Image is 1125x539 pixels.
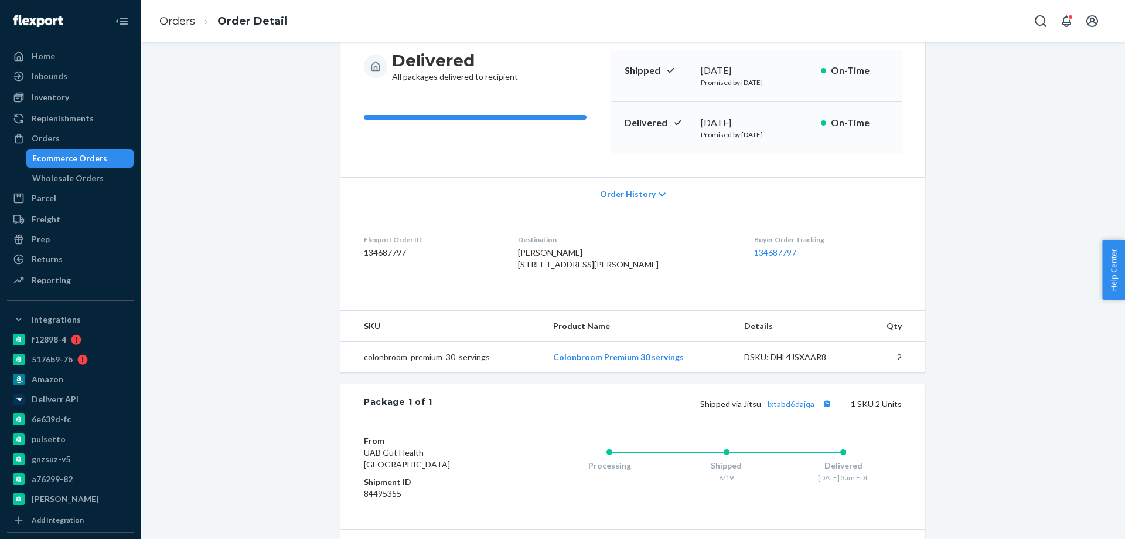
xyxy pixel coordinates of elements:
[551,460,668,472] div: Processing
[32,50,55,62] div: Home
[364,448,450,469] span: UAB Gut Health [GEOGRAPHIC_DATA]
[7,490,134,509] a: [PERSON_NAME]
[754,235,902,245] dt: Buyer Order Tracking
[1102,240,1125,300] button: Help Center
[32,133,60,144] div: Orders
[7,513,134,527] a: Add Integration
[864,311,925,342] th: Qty
[32,274,71,286] div: Reporting
[625,64,691,77] p: Shipped
[32,493,99,505] div: [PERSON_NAME]
[785,473,902,483] div: [DATE] 3am EDT
[1029,9,1052,33] button: Open Search Box
[668,460,785,472] div: Shipped
[754,248,796,257] a: 134687797
[32,233,50,245] div: Prep
[7,450,134,469] a: gnzsuz-v5
[32,314,81,326] div: Integrations
[864,342,925,373] td: 2
[32,354,73,365] div: 5176b9-7b
[364,235,499,245] dt: Flexport Order ID
[7,350,134,369] a: 5176b9-7b
[364,247,499,259] dd: 134687797
[392,50,518,71] h3: Delivered
[7,470,134,489] a: a76299-82
[26,149,134,168] a: Ecommerce Orders
[600,188,656,200] span: Order History
[32,192,56,204] div: Parcel
[819,396,834,411] button: Copy tracking number
[701,130,812,140] p: Promised by [DATE]
[364,435,504,447] dt: From
[32,253,63,265] div: Returns
[32,374,63,385] div: Amazon
[432,396,902,411] div: 1 SKU 2 Units
[217,15,287,28] a: Order Detail
[340,311,544,342] th: SKU
[364,476,504,488] dt: Shipment ID
[700,399,834,409] span: Shipped via Jitsu
[110,9,134,33] button: Close Navigation
[701,64,812,77] div: [DATE]
[7,310,134,329] button: Integrations
[32,473,73,485] div: a76299-82
[32,70,67,82] div: Inbounds
[32,334,66,345] div: f12898-4
[364,488,504,500] dd: 84495355
[7,210,134,229] a: Freight
[768,399,814,409] a: lxtabd6dajqa
[7,390,134,409] a: Deliverr API
[7,271,134,290] a: Reporting
[831,64,888,77] p: On-Time
[7,230,134,249] a: Prep
[159,15,195,28] a: Orders
[7,370,134,389] a: Amazon
[1080,9,1104,33] button: Open account menu
[518,248,659,269] span: [PERSON_NAME] [STREET_ADDRESS][PERSON_NAME]
[1055,9,1078,33] button: Open notifications
[7,410,134,429] a: 6e639d-fc
[518,235,736,245] dt: Destination
[7,47,134,66] a: Home
[553,352,684,362] a: Colonbroom Premium 30 servings
[7,109,134,128] a: Replenishments
[392,50,518,83] div: All packages delivered to recipient
[7,330,134,349] a: f12898-4
[7,250,134,269] a: Returns
[625,116,691,130] p: Delivered
[668,473,785,483] div: 8/19
[735,311,864,342] th: Details
[7,430,134,449] a: pulsetto
[701,77,812,87] p: Promised by [DATE]
[150,4,296,39] ol: breadcrumbs
[364,396,432,411] div: Package 1 of 1
[32,413,71,425] div: 6e639d-fc
[32,394,79,405] div: Deliverr API
[32,113,94,124] div: Replenishments
[26,169,134,188] a: Wholesale Orders
[7,129,134,148] a: Orders
[7,67,134,86] a: Inbounds
[32,152,107,164] div: Ecommerce Orders
[32,515,84,525] div: Add Integration
[32,453,70,465] div: gnzsuz-v5
[701,116,812,130] div: [DATE]
[7,88,134,107] a: Inventory
[32,213,60,225] div: Freight
[744,351,854,363] div: DSKU: DHL4JSXAAR8
[7,189,134,208] a: Parcel
[32,91,69,103] div: Inventory
[340,342,544,373] td: colonbroom_premium_30_servings
[785,460,902,472] div: Delivered
[32,172,104,184] div: Wholesale Orders
[831,116,888,130] p: On-Time
[32,433,66,445] div: pulsetto
[544,311,735,342] th: Product Name
[13,15,63,27] img: Flexport logo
